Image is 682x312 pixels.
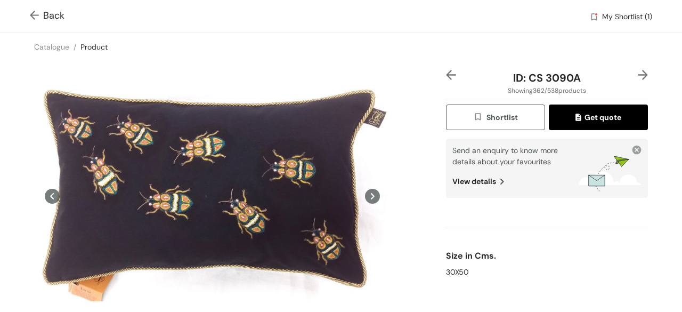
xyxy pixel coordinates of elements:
[452,146,558,166] span: Send an enquiry to know more details about your favourites
[30,9,64,23] span: Back
[575,111,621,123] span: Get quote
[446,245,648,267] div: Size in Cms.
[34,42,69,52] a: Catalogue
[513,71,581,85] span: ID: CS 3090A
[74,42,76,52] span: /
[473,111,517,124] span: Shortlist
[473,112,486,124] img: wishlist
[602,11,652,24] span: My Shortlist (1)
[549,105,648,130] button: quoteGet quote
[446,105,545,130] button: wishlistShortlist
[508,86,586,95] span: Showing 362 / 538 products
[638,70,648,80] img: right
[496,176,504,187] img: view
[446,267,648,278] div: 30X50
[589,12,599,23] img: wishlist
[632,145,642,155] img: close
[579,155,642,191] img: wishlists
[80,42,108,52] a: Product
[446,70,456,80] img: left
[575,114,584,123] img: quote
[30,11,43,22] img: Go back
[452,167,578,187] div: View details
